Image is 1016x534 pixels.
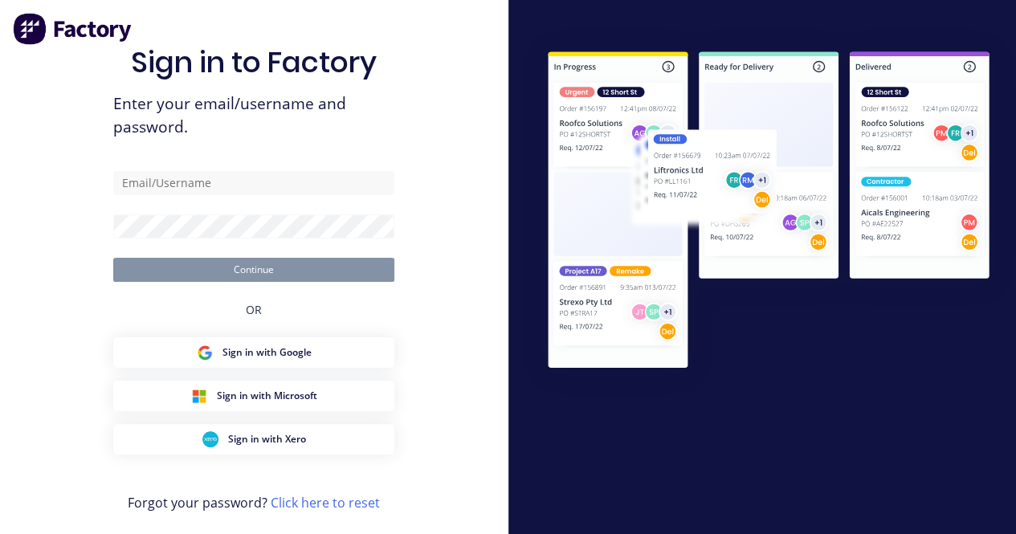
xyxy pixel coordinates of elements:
img: Factory [13,13,133,45]
span: Sign in with Xero [228,432,306,446]
button: Continue [113,258,394,282]
span: Enter your email/username and password. [113,92,394,139]
span: Forgot your password? [128,493,380,512]
img: Microsoft Sign in [191,388,207,404]
img: Xero Sign in [202,431,218,447]
a: Click here to reset [271,494,380,512]
input: Email/Username [113,171,394,195]
h1: Sign in to Factory [131,45,377,79]
img: Google Sign in [197,344,213,361]
span: Sign in with Google [222,345,312,360]
button: Xero Sign inSign in with Xero [113,424,394,455]
div: OR [246,282,262,337]
button: Microsoft Sign inSign in with Microsoft [113,381,394,411]
span: Sign in with Microsoft [217,389,317,403]
button: Google Sign inSign in with Google [113,337,394,368]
